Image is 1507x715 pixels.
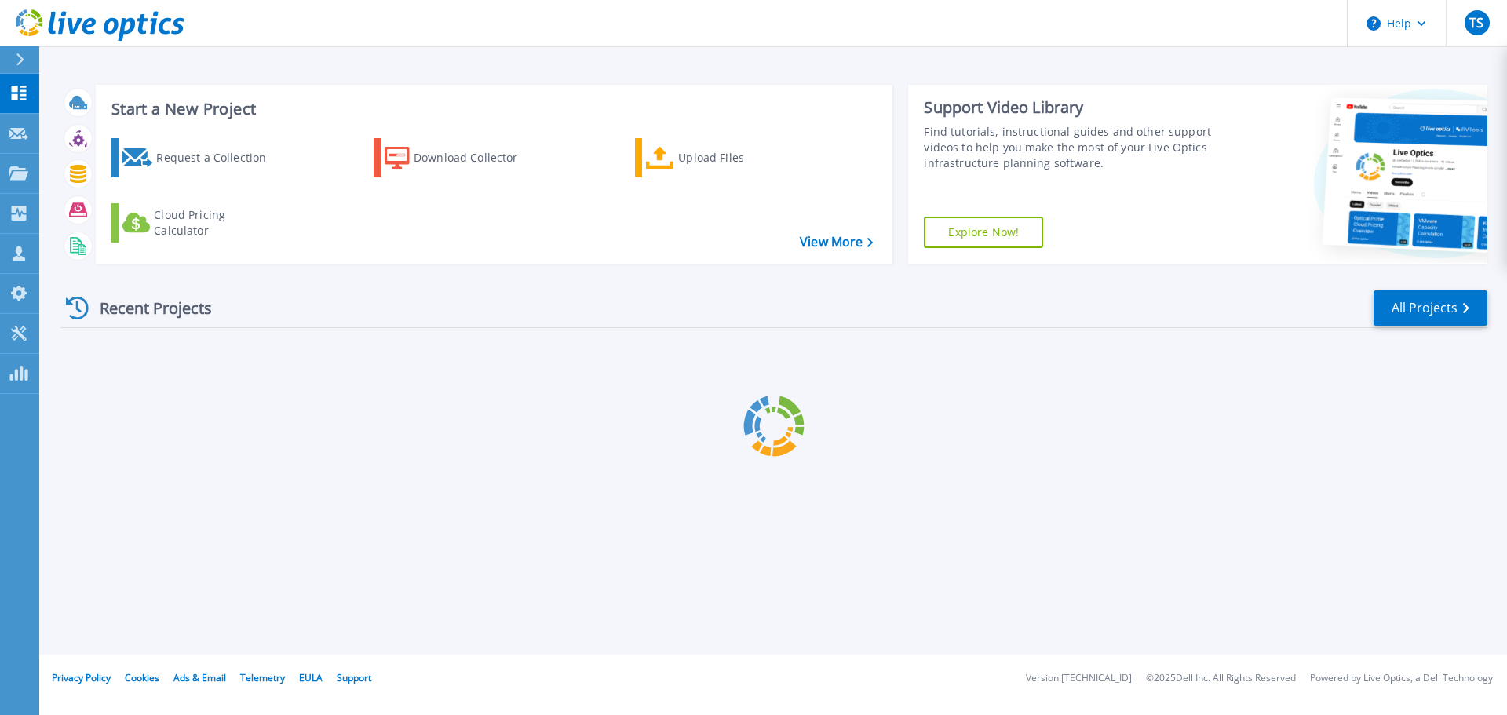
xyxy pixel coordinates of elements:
a: Cloud Pricing Calculator [111,203,286,243]
div: Upload Files [678,142,804,173]
a: Cookies [125,671,159,684]
a: Telemetry [240,671,285,684]
a: All Projects [1374,290,1487,326]
div: Cloud Pricing Calculator [154,207,279,239]
a: View More [800,235,873,250]
div: Download Collector [414,142,539,173]
a: EULA [299,671,323,684]
div: Recent Projects [60,289,233,327]
a: Request a Collection [111,138,286,177]
h3: Start a New Project [111,100,873,118]
div: Request a Collection [156,142,282,173]
div: Find tutorials, instructional guides and other support videos to help you make the most of your L... [924,124,1219,171]
a: Explore Now! [924,217,1043,248]
a: Privacy Policy [52,671,111,684]
a: Upload Files [635,138,810,177]
span: TS [1469,16,1483,29]
li: © 2025 Dell Inc. All Rights Reserved [1146,673,1296,684]
a: Ads & Email [173,671,226,684]
a: Download Collector [374,138,549,177]
li: Powered by Live Optics, a Dell Technology [1310,673,1493,684]
div: Support Video Library [924,97,1219,118]
li: Version: [TECHNICAL_ID] [1026,673,1132,684]
a: Support [337,671,371,684]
